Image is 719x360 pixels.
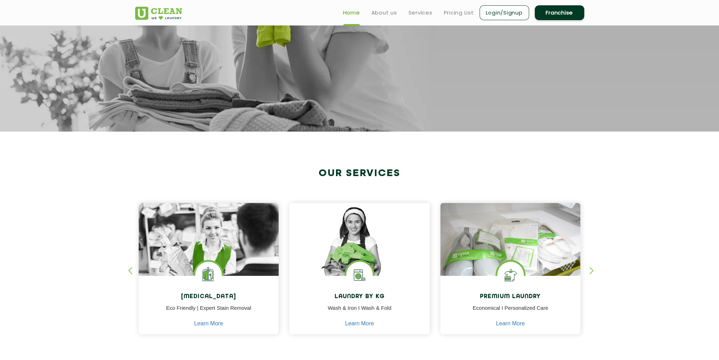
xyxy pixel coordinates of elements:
[135,7,182,20] img: UClean Laundry and Dry Cleaning
[295,294,424,300] h4: Laundry by Kg
[480,5,529,20] a: Login/Signup
[446,294,575,300] h4: Premium Laundry
[135,168,584,179] h2: Our Services
[497,262,524,288] img: Shoes Cleaning
[371,8,397,17] a: About us
[408,8,433,17] a: Services
[195,262,222,288] img: Laundry Services near me
[289,203,430,296] img: a girl with laundry basket
[446,304,575,320] p: Economical I Personalized Care
[345,320,374,327] a: Learn More
[139,203,279,316] img: Drycleaners near me
[496,320,525,327] a: Learn More
[440,203,581,296] img: laundry done shoes and clothes
[295,304,424,320] p: Wash & Iron I Wash & Fold
[144,294,274,300] h4: [MEDICAL_DATA]
[346,262,373,288] img: laundry washing machine
[343,8,360,17] a: Home
[535,5,584,20] a: Franchise
[194,320,223,327] a: Learn More
[144,304,274,320] p: Eco Friendly | Expert Stain Removal
[444,8,474,17] a: Pricing List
